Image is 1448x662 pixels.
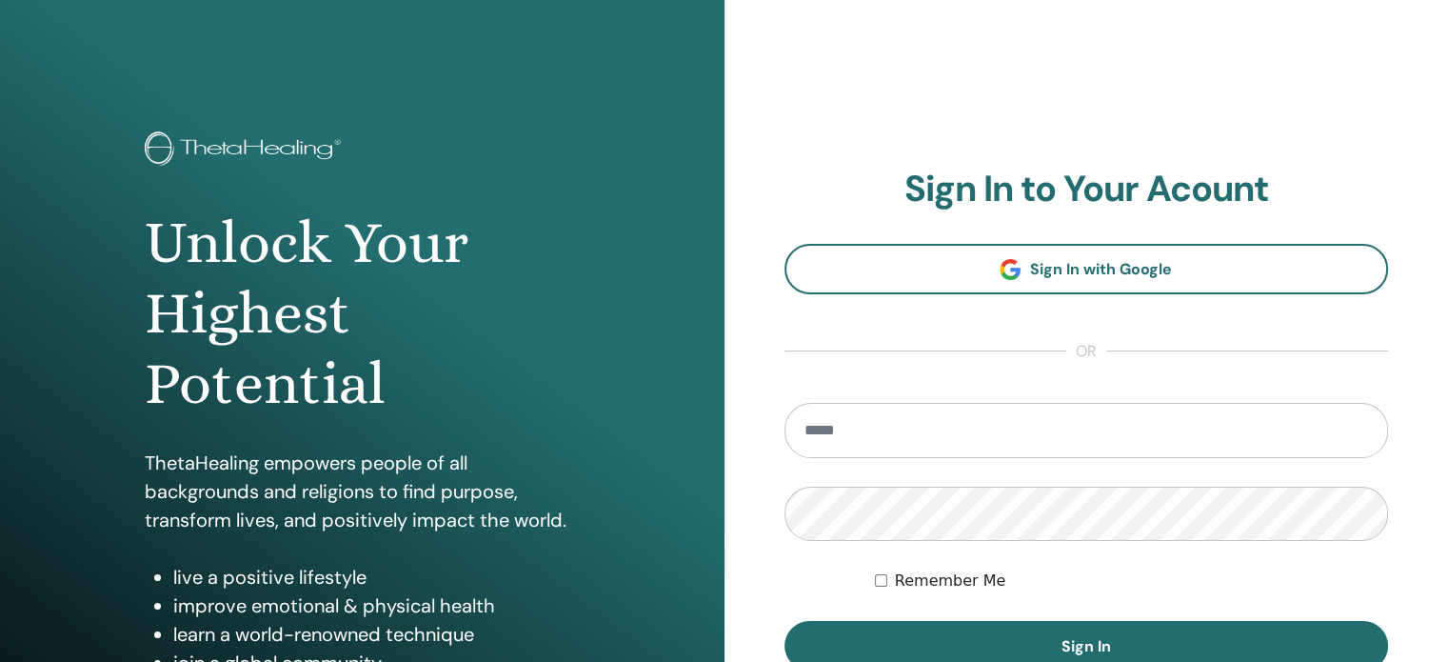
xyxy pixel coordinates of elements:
[1066,340,1106,363] span: or
[145,449,580,534] p: ThetaHealing empowers people of all backgrounds and religions to find purpose, transform lives, a...
[1030,259,1172,279] span: Sign In with Google
[173,620,580,649] li: learn a world-renowned technique
[1061,636,1111,656] span: Sign In
[784,168,1389,211] h2: Sign In to Your Acount
[875,570,1388,592] div: Keep me authenticated indefinitely or until I manually logout
[895,570,1006,592] label: Remember Me
[173,563,580,592] li: live a positive lifestyle
[784,244,1389,294] a: Sign In with Google
[145,208,580,420] h1: Unlock Your Highest Potential
[173,592,580,620] li: improve emotional & physical health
